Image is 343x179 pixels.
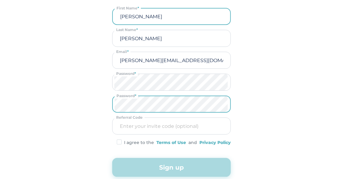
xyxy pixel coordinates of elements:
input: Email [114,52,229,68]
div: Referral Code [114,115,145,120]
div: First Name [115,5,141,11]
input: Enter your invite code (optional) [114,118,229,134]
div: I agree to the [124,139,154,146]
div: and [188,139,197,146]
img: Rectangle%20451.svg [117,139,122,145]
input: First Name [115,9,228,24]
input: Last Name [114,30,229,47]
div: Password [114,71,138,76]
div: Privacy Policy [199,139,231,146]
div: Terms of Use [156,139,186,146]
div: Email [114,49,130,54]
button: Sign up [112,158,231,177]
div: Last Name [114,27,140,33]
div: Password [115,93,138,99]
